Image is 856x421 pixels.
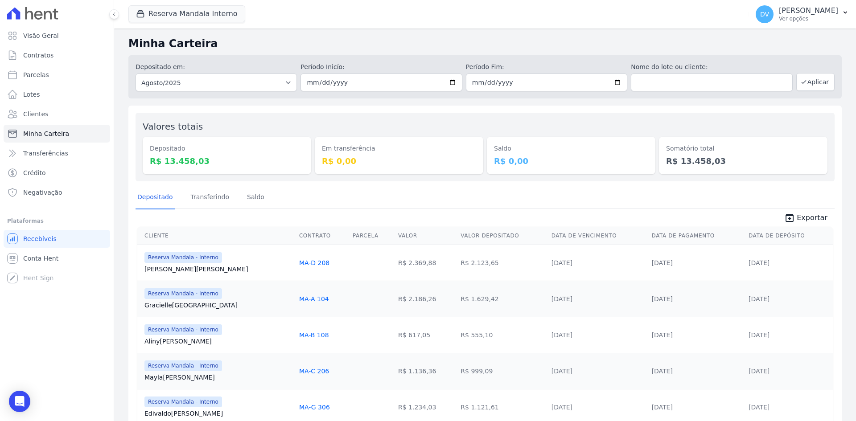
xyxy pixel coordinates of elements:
[144,265,292,274] a: [PERSON_NAME][PERSON_NAME]
[652,259,673,266] a: [DATE]
[779,15,838,22] p: Ver opções
[779,6,838,15] p: [PERSON_NAME]
[128,5,245,22] button: Reserva Mandala Interno
[143,121,203,132] label: Valores totais
[797,213,827,223] span: Exportar
[150,144,304,153] dt: Depositado
[551,259,572,266] a: [DATE]
[136,63,185,70] label: Depositado em:
[245,186,266,209] a: Saldo
[23,254,58,263] span: Conta Hent
[395,317,457,353] td: R$ 617,05
[777,213,835,225] a: unarchive Exportar
[652,295,673,302] a: [DATE]
[299,368,329,375] a: MA-C 206
[23,234,57,243] span: Recebíveis
[466,62,627,72] label: Período Fim:
[4,164,110,182] a: Crédito
[23,70,49,79] span: Parcelas
[652,404,673,411] a: [DATE]
[144,288,222,299] span: Reserva Mandala - Interno
[4,27,110,45] a: Visão Geral
[349,227,395,245] th: Parcela
[23,129,69,138] span: Minha Carteira
[299,259,329,266] a: MA-D 208
[144,337,292,346] a: Aliny[PERSON_NAME]
[4,86,110,103] a: Lotes
[749,368,770,375] a: [DATE]
[749,259,770,266] a: [DATE]
[796,73,835,91] button: Aplicar
[300,62,462,72] label: Período Inicío:
[4,230,110,248] a: Recebíveis
[9,391,30,412] div: Open Intercom Messenger
[749,2,856,27] button: DV [PERSON_NAME] Ver opções
[299,404,330,411] a: MA-G 306
[457,245,547,281] td: R$ 2.123,65
[4,249,110,267] a: Conta Hent
[745,227,833,245] th: Data de Depósito
[652,368,673,375] a: [DATE]
[631,62,792,72] label: Nome do lote ou cliente:
[23,90,40,99] span: Lotes
[144,324,222,335] span: Reserva Mandala - Interno
[144,360,222,371] span: Reserva Mandala - Interno
[551,404,572,411] a: [DATE]
[457,353,547,389] td: R$ 999,09
[494,155,648,167] dd: R$ 0,00
[457,281,547,317] td: R$ 1.629,42
[7,216,107,226] div: Plataformas
[457,227,547,245] th: Valor Depositado
[457,317,547,353] td: R$ 555,10
[144,252,222,263] span: Reserva Mandala - Interno
[551,368,572,375] a: [DATE]
[150,155,304,167] dd: R$ 13.458,03
[136,186,175,209] a: Depositado
[666,144,820,153] dt: Somatório total
[23,149,68,158] span: Transferências
[4,46,110,64] a: Contratos
[4,125,110,143] a: Minha Carteira
[23,51,53,60] span: Contratos
[760,11,769,17] span: DV
[144,301,292,310] a: Gracielle[GEOGRAPHIC_DATA]
[299,331,329,339] a: MA-B 108
[395,245,457,281] td: R$ 2.369,88
[144,409,292,418] a: Edivaldo[PERSON_NAME]
[4,66,110,84] a: Parcelas
[551,331,572,339] a: [DATE]
[749,295,770,302] a: [DATE]
[494,144,648,153] dt: Saldo
[144,396,222,407] span: Reserva Mandala - Interno
[144,373,292,382] a: Mayla[PERSON_NAME]
[784,213,795,223] i: unarchive
[749,331,770,339] a: [DATE]
[548,227,648,245] th: Data de Vencimento
[296,227,349,245] th: Contrato
[322,144,476,153] dt: Em transferência
[23,188,62,197] span: Negativação
[666,155,820,167] dd: R$ 13.458,03
[395,281,457,317] td: R$ 2.186,26
[749,404,770,411] a: [DATE]
[4,105,110,123] a: Clientes
[652,331,673,339] a: [DATE]
[648,227,745,245] th: Data de Pagamento
[23,110,48,119] span: Clientes
[395,227,457,245] th: Valor
[189,186,231,209] a: Transferindo
[4,184,110,201] a: Negativação
[4,144,110,162] a: Transferências
[551,295,572,302] a: [DATE]
[322,155,476,167] dd: R$ 0,00
[23,168,46,177] span: Crédito
[137,227,296,245] th: Cliente
[128,36,842,52] h2: Minha Carteira
[23,31,59,40] span: Visão Geral
[395,353,457,389] td: R$ 1.136,36
[299,295,329,302] a: MA-A 104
